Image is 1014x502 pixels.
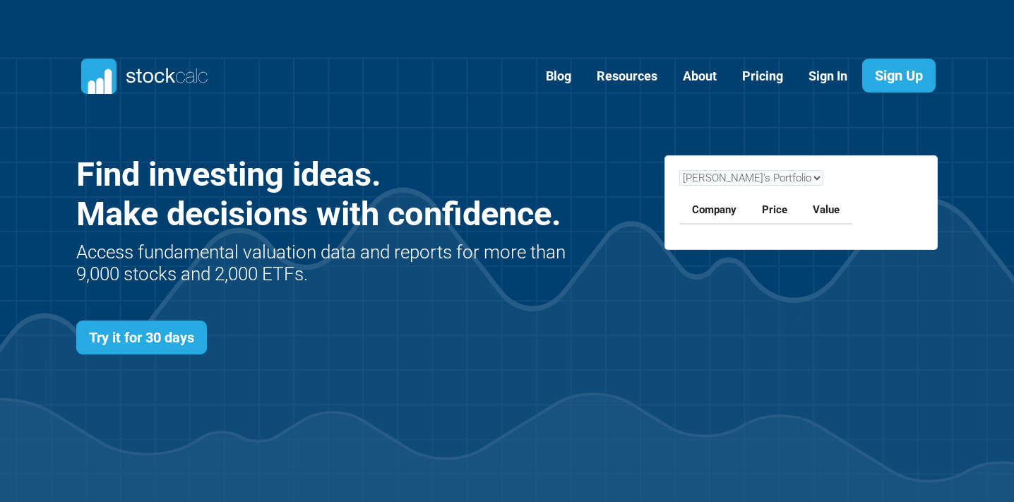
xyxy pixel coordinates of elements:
[798,59,858,94] a: Sign In
[749,196,800,225] th: Price
[76,241,570,285] h2: Access fundamental valuation data and reports for more than 9,000 stocks and 2,000 ETFs.
[586,59,668,94] a: Resources
[800,196,852,225] th: Value
[862,59,936,92] a: Sign Up
[732,59,794,94] a: Pricing
[535,59,582,94] a: Blog
[76,321,207,354] a: Try it for 30 days
[76,155,570,234] h1: Find investing ideas. Make decisions with confidence.
[679,196,749,225] th: Company
[672,59,727,94] a: About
